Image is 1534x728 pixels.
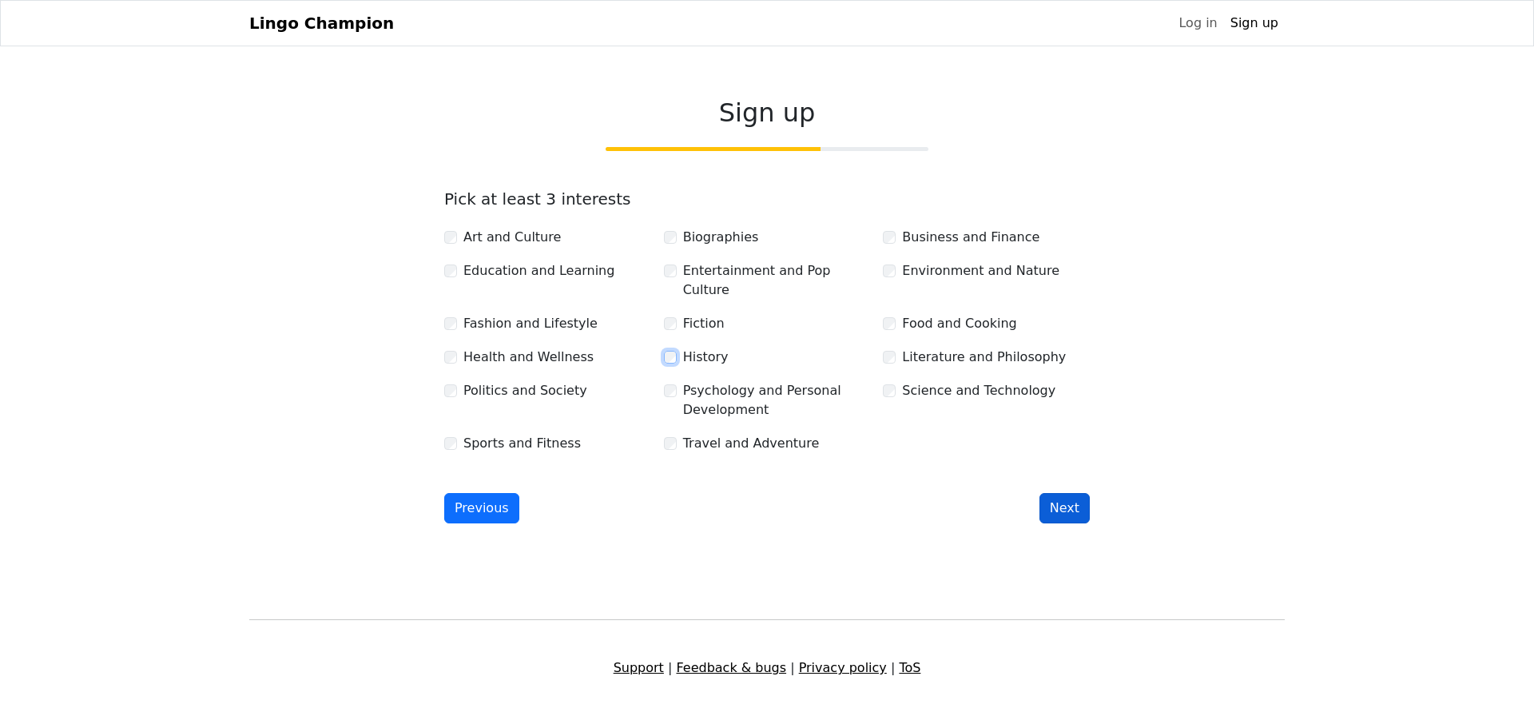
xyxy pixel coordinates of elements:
[444,189,631,209] label: Pick at least 3 interests
[902,348,1066,367] label: Literature and Philosophy
[463,434,581,453] label: Sports and Fitness
[249,7,394,39] a: Lingo Champion
[463,261,614,280] label: Education and Learning
[1224,7,1285,39] a: Sign up
[902,228,1039,247] label: Business and Finance
[683,314,725,333] label: Fiction
[463,348,594,367] label: Health and Wellness
[676,660,786,675] a: Feedback & bugs
[1172,7,1223,39] a: Log in
[902,261,1059,280] label: Environment and Nature
[902,314,1016,333] label: Food and Cooking
[444,493,519,523] button: Previous
[683,261,871,300] label: Entertainment and Pop Culture
[902,381,1055,400] label: Science and Technology
[444,97,1090,128] h2: Sign up
[683,381,871,420] label: Psychology and Personal Development
[683,348,729,367] label: History
[463,228,561,247] label: Art and Culture
[463,381,587,400] label: Politics and Society
[683,228,759,247] label: Biographies
[1039,493,1090,523] button: Next
[463,314,598,333] label: Fashion and Lifestyle
[614,660,664,675] a: Support
[683,434,820,453] label: Travel and Adventure
[899,660,920,675] a: ToS
[240,658,1294,678] div: | | |
[799,660,887,675] a: Privacy policy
